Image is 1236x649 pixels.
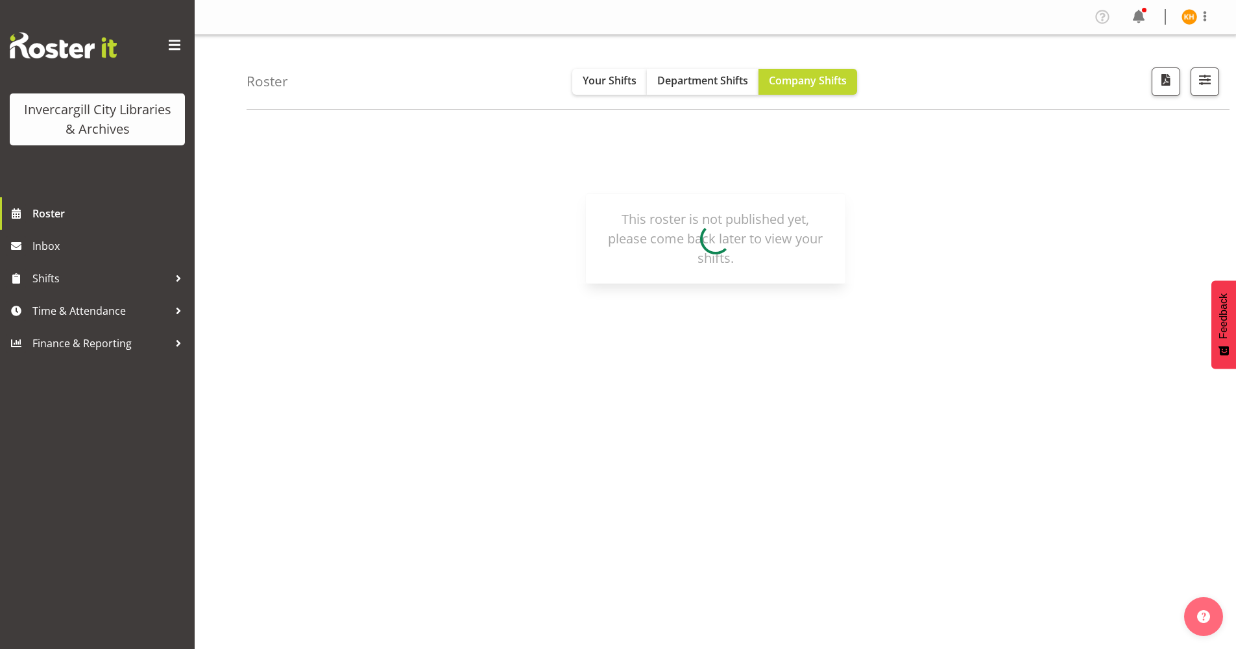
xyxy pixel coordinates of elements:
[647,69,758,95] button: Department Shifts
[572,69,647,95] button: Your Shifts
[1191,67,1219,96] button: Filter Shifts
[32,236,188,256] span: Inbox
[1218,293,1230,339] span: Feedback
[32,204,188,223] span: Roster
[1152,67,1180,96] button: Download a PDF of the roster for the current day
[32,334,169,353] span: Finance & Reporting
[32,269,169,288] span: Shifts
[1197,610,1210,623] img: help-xxl-2.png
[247,74,288,89] h4: Roster
[1211,280,1236,369] button: Feedback - Show survey
[758,69,857,95] button: Company Shifts
[32,301,169,321] span: Time & Attendance
[10,32,117,58] img: Rosterit website logo
[769,73,847,88] span: Company Shifts
[1181,9,1197,25] img: kaela-harley11669.jpg
[23,100,172,139] div: Invercargill City Libraries & Archives
[657,73,748,88] span: Department Shifts
[583,73,636,88] span: Your Shifts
